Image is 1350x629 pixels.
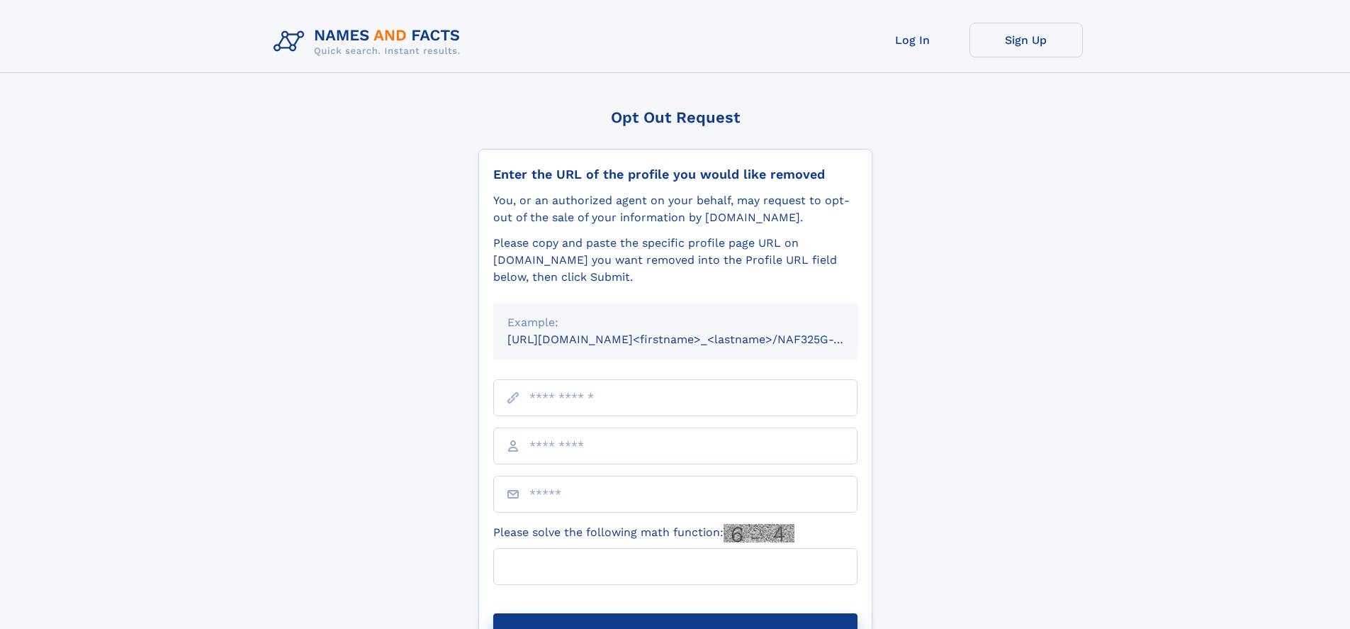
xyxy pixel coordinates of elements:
[969,23,1083,57] a: Sign Up
[507,314,843,331] div: Example:
[507,333,884,346] small: [URL][DOMAIN_NAME]<firstname>_<lastname>/NAF325G-xxxxxxxx
[856,23,969,57] a: Log In
[268,23,472,61] img: Logo Names and Facts
[493,167,857,182] div: Enter the URL of the profile you would like removed
[493,235,857,286] div: Please copy and paste the specific profile page URL on [DOMAIN_NAME] you want removed into the Pr...
[478,108,872,126] div: Opt Out Request
[493,192,857,226] div: You, or an authorized agent on your behalf, may request to opt-out of the sale of your informatio...
[493,524,794,542] label: Please solve the following math function:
